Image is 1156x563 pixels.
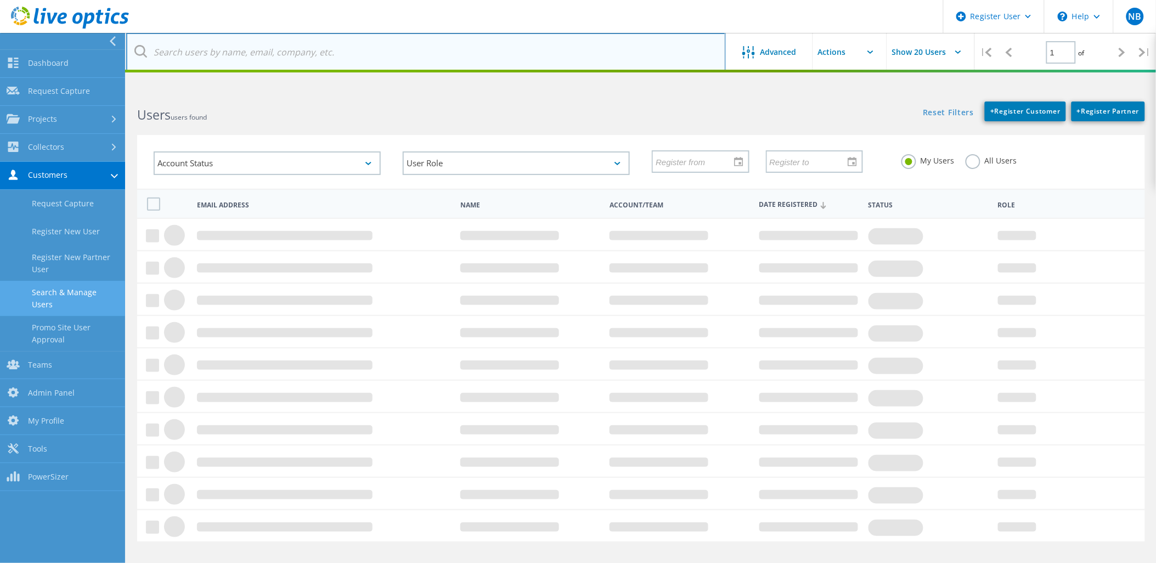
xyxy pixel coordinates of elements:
input: Search users by name, email, company, etc. [126,33,726,71]
input: Register to [767,151,854,172]
a: +Register Customer [985,102,1066,121]
span: Advanced [760,48,797,56]
span: Account/Team [610,202,750,209]
div: User Role [403,151,630,175]
span: Email Address [197,202,451,209]
label: My Users [901,154,955,165]
span: Register Partner [1077,106,1140,116]
a: Reset Filters [923,109,974,118]
b: + [990,106,995,116]
b: + [1077,106,1081,116]
span: Status [869,202,989,209]
span: users found [171,112,207,122]
span: Name [460,202,601,209]
span: of [1079,48,1085,58]
b: Users [137,106,171,123]
div: | [975,33,997,72]
a: Live Optics Dashboard [11,23,129,31]
span: Date Registered [759,201,859,209]
label: All Users [966,154,1017,165]
input: Register from [653,151,740,172]
span: Register Customer [990,106,1061,116]
span: NB [1128,12,1141,21]
a: +Register Partner [1072,102,1145,121]
div: Account Status [154,151,381,175]
div: | [1134,33,1156,72]
span: Role [998,202,1128,209]
svg: \n [1058,12,1068,21]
